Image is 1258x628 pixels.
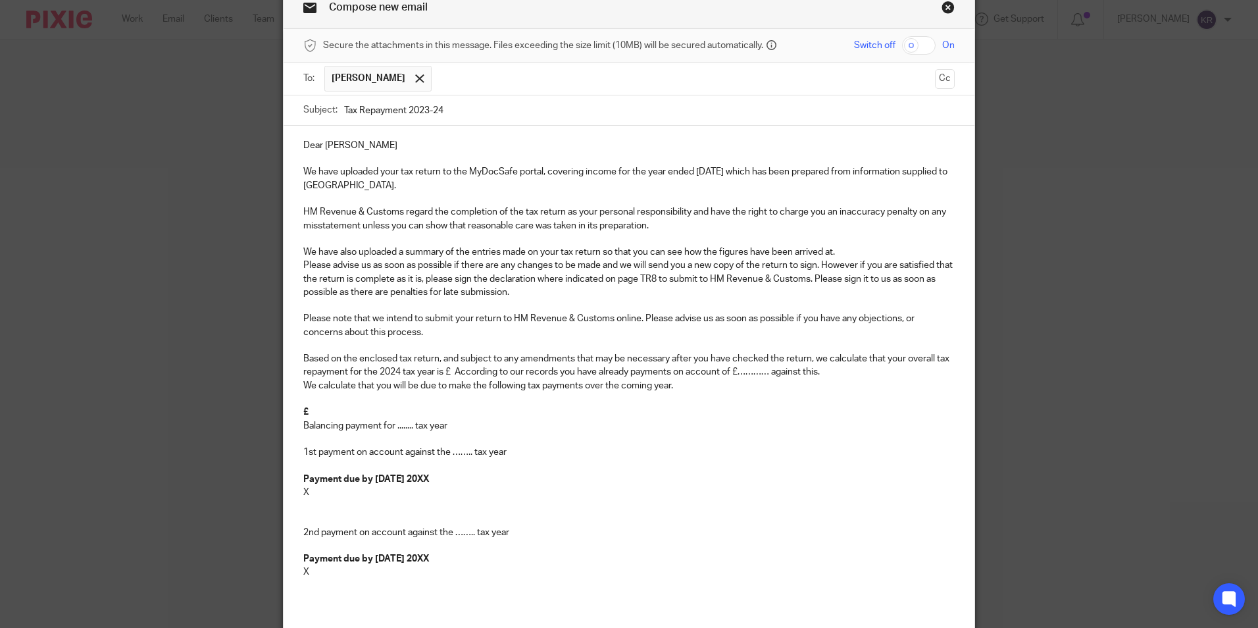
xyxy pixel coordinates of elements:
[303,205,955,232] p: HM Revenue & Customs regard the completion of the tax return as your personal responsibility and ...
[303,419,955,432] p: Balancing payment for ........ tax year
[942,1,955,18] a: Close this dialog window
[303,554,429,563] strong: Payment due by [DATE] 20XX
[303,312,955,339] p: Please note that we intend to submit your return to HM Revenue & Customs online. Please advise us...
[935,69,955,89] button: Cc
[303,475,429,484] strong: Payment due by [DATE] 20XX
[303,565,955,579] p: X
[942,39,955,52] span: On
[303,246,955,259] p: We have also uploaded a summary of the entries made on your tax return so that you can see how th...
[303,72,318,85] label: To:
[332,72,405,85] span: [PERSON_NAME]
[303,486,955,499] p: X
[303,526,955,539] p: 2nd payment on account against the …….. tax year
[303,407,309,417] strong: £
[303,379,955,392] p: We calculate that you will be due to make the following tax payments over the coming year.
[329,2,428,13] span: Compose new email
[303,446,955,459] p: 1st payment on account against the …….. tax year
[303,352,955,379] p: Based on the enclosed tax return, and subject to any amendments that may be necessary after you h...
[323,39,763,52] span: Secure the attachments in this message. Files exceeding the size limit (10MB) will be secured aut...
[303,139,955,152] p: Dear [PERSON_NAME]
[303,103,338,117] label: Subject:
[854,39,895,52] span: Switch off
[303,259,955,299] p: Please advise us as soon as possible if there are any changes to be made and we will send you a n...
[303,165,955,192] p: We have uploaded your tax return to the MyDocSafe portal, covering income for the year ended [DAT...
